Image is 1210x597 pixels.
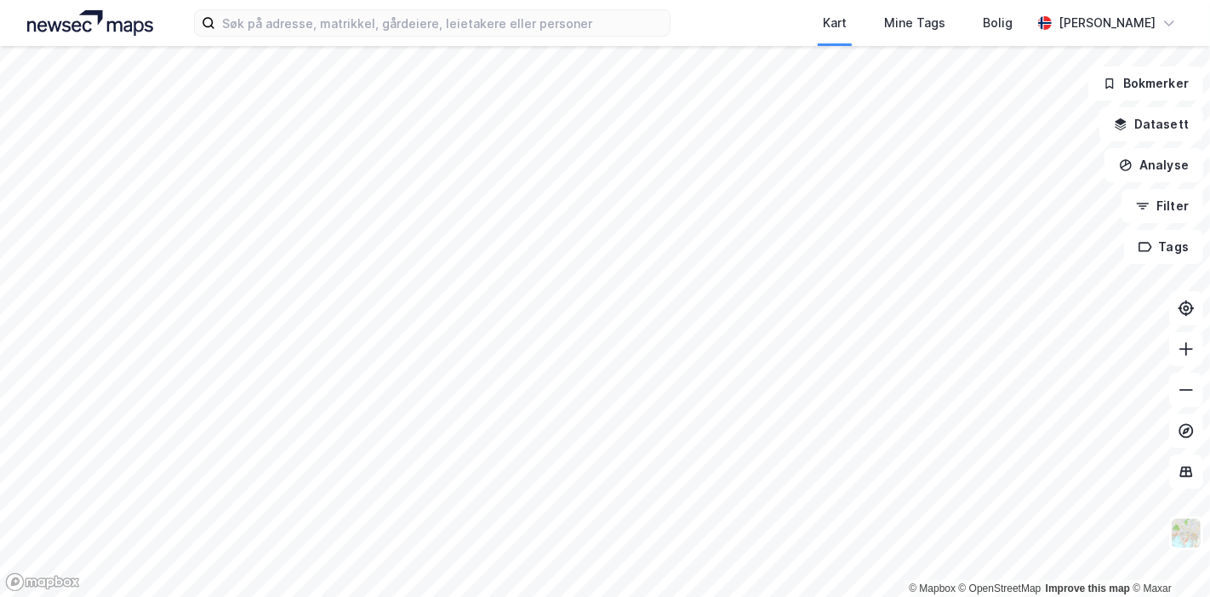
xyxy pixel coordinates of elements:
[1099,107,1203,141] button: Datasett
[1122,189,1203,223] button: Filter
[1104,148,1203,182] button: Analyse
[823,13,847,33] div: Kart
[1059,13,1156,33] div: [PERSON_NAME]
[27,10,153,36] img: logo.a4113a55bc3d86da70a041830d287a7e.svg
[215,10,670,36] input: Søk på adresse, matrikkel, gårdeiere, leietakere eller personer
[1125,515,1210,597] iframe: Chat Widget
[884,13,945,33] div: Mine Tags
[1124,230,1203,264] button: Tags
[1046,583,1130,594] a: Improve this map
[5,572,80,592] a: Mapbox homepage
[1088,66,1203,100] button: Bokmerker
[983,13,1013,33] div: Bolig
[1125,515,1210,597] div: Kontrollprogram for chat
[909,583,956,594] a: Mapbox
[959,583,1042,594] a: OpenStreetMap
